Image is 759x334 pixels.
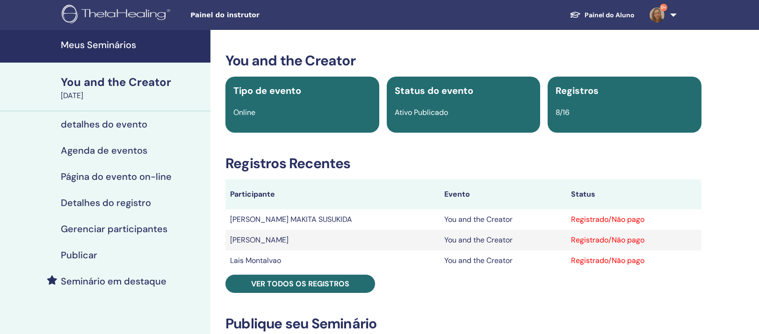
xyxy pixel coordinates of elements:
a: You and the Creator[DATE] [55,74,210,101]
h4: Gerenciar participantes [61,223,167,235]
a: Ver todos os registros [225,275,375,293]
th: Evento [440,179,566,209]
img: graduation-cap-white.svg [570,11,581,19]
td: You and the Creator [440,230,566,250]
div: You and the Creator [61,74,205,90]
h4: Agenda de eventos [61,145,147,156]
span: Online [233,107,255,117]
h3: Registros Recentes [225,155,701,172]
div: [DATE] [61,90,205,101]
div: Registrado/Não pago [571,214,697,225]
h4: Publicar [61,249,97,261]
h4: Página do evento on-line [61,171,172,182]
span: Ver todos os registros [251,279,349,289]
a: Painel do Aluno [562,7,642,24]
h4: detalhes do evento [61,119,147,130]
span: 9+ [660,4,667,11]
td: You and the Creator [440,250,566,271]
img: logo.png [62,5,173,26]
h4: Meus Seminários [61,39,205,50]
div: Registrado/Não pago [571,255,697,266]
span: Ativo Publicado [395,107,448,117]
span: Status do evento [395,85,473,97]
h3: Publique seu Seminário [225,315,701,332]
h3: You and the Creator [225,52,701,69]
span: Registros [556,85,599,97]
th: Status [566,179,701,209]
span: Tipo de evento [233,85,301,97]
span: Painel do instrutor [190,10,331,20]
div: Registrado/Não pago [571,235,697,246]
td: You and the Creator [440,209,566,230]
span: 8/16 [556,107,570,117]
td: Lais Montalvao [225,250,440,271]
td: [PERSON_NAME] MAKITA SUSUKIDA [225,209,440,230]
img: default.jpg [650,7,665,22]
h4: Seminário em destaque [61,276,166,287]
h4: Detalhes do registro [61,197,151,208]
th: Participante [225,179,440,209]
td: [PERSON_NAME] [225,230,440,250]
